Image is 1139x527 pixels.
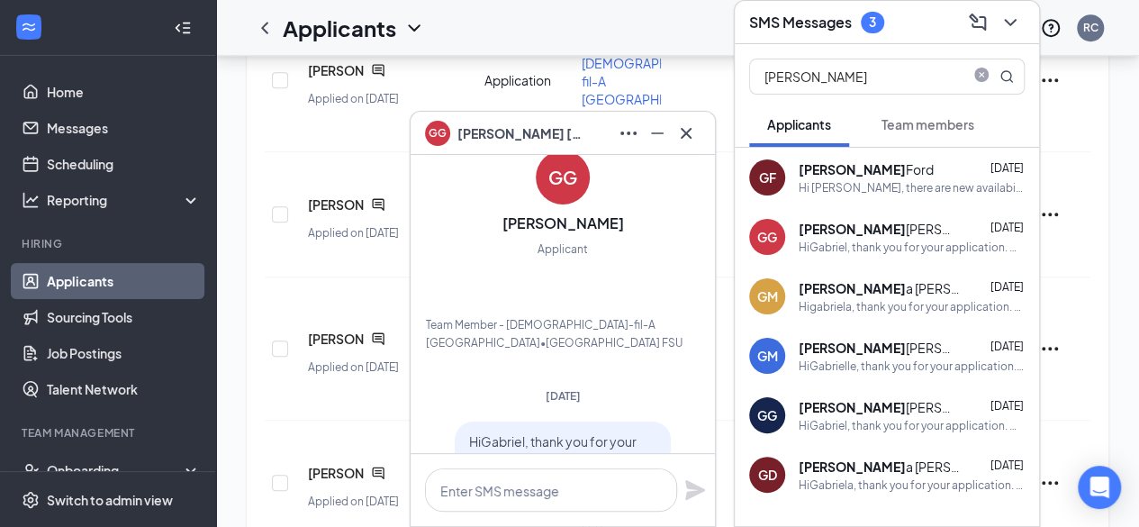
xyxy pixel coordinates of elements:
div: [PERSON_NAME] [799,339,961,357]
a: Applicants [47,263,201,299]
svg: ChevronDown [999,12,1021,33]
span: [PERSON_NAME] [308,464,364,482]
svg: ChatActive [371,63,385,77]
div: HiGabriela, thank you for your application. We have received it and will reach out if it's a good... [799,477,1025,493]
svg: Cross [675,123,697,144]
svg: ChatActive [371,332,385,346]
svg: MagnifyingGlass [999,69,1014,84]
div: HiGabriel, thank you for your application. We have received it and will reach out if it's a good ... [799,418,1025,433]
span: [DATE] [990,340,1024,353]
a: Sourcing Tools [47,299,201,335]
div: GM [757,287,778,305]
button: Minimize [643,119,672,148]
div: Ford [799,160,934,178]
svg: Ellipses [618,123,639,144]
span: Applied on [DATE] [308,92,399,105]
span: close-circle [971,68,992,86]
div: Hi [PERSON_NAME], there are new availabilities for an interview. This is a reminder to schedule y... [799,180,1025,195]
svg: ChatActive [371,466,385,480]
span: Applied on [DATE] [308,360,399,374]
svg: QuestionInfo [1040,17,1062,39]
svg: ChevronLeft [254,17,276,39]
a: Scheduling [47,146,201,182]
a: Home [47,74,201,110]
div: GG [757,406,777,424]
b: [PERSON_NAME] [799,221,906,237]
div: HiGabriel, thank you for your application. We have received it and will reach out if it's a good ... [799,240,1025,255]
div: Switch to admin view [47,491,173,509]
span: [PERSON_NAME] [308,195,364,214]
svg: ComposeMessage [967,12,989,33]
span: [DATE] [546,389,581,403]
a: Messages [47,110,201,146]
h3: SMS Messages [749,13,852,32]
div: Team Member - [DEMOGRAPHIC_DATA]-fil-A [GEOGRAPHIC_DATA] • [GEOGRAPHIC_DATA] FSU [426,316,700,352]
div: RC [1083,20,1098,35]
div: Reporting [47,191,202,209]
svg: Ellipses [1039,472,1061,494]
span: Applied on [DATE] [308,495,399,508]
span: Applied on [DATE] [308,226,399,240]
button: ChevronDown [996,8,1025,37]
svg: Ellipses [1039,338,1061,359]
b: [PERSON_NAME] [799,399,906,415]
svg: Plane [684,479,706,501]
div: GF [759,168,776,186]
div: Higabriela, thank you for your application. We have received it and will reach out if it's a good... [799,299,1025,314]
div: Application [484,71,564,89]
svg: Settings [22,491,40,509]
span: [DATE] [990,399,1024,413]
a: Talent Network [47,371,201,407]
button: Cross [672,119,701,148]
button: Kitchen/Back of House Team Member - [DEMOGRAPHIC_DATA]-fil-A [GEOGRAPHIC_DATA] [582,18,728,108]
div: [PERSON_NAME] [799,220,961,238]
div: GD [758,466,777,484]
button: ComposeMessage [963,8,992,37]
b: [PERSON_NAME] [799,459,906,475]
button: Ellipses [614,119,643,148]
span: [PERSON_NAME] [308,61,364,79]
svg: Ellipses [1039,204,1061,225]
span: [DATE] [990,280,1024,294]
span: [DATE] [990,221,1024,234]
svg: ChevronDown [403,17,425,39]
input: Search applicant [750,59,963,94]
div: [PERSON_NAME] [799,398,961,416]
svg: Ellipses [1039,69,1061,91]
span: Applicants [767,116,831,132]
b: [PERSON_NAME] [799,161,906,177]
span: HiGabriel, thank you for your application. We have received it and will reach out if it's a good ... [469,433,655,522]
a: Job Postings [47,335,201,371]
span: [PERSON_NAME] [308,330,364,348]
div: Open Intercom Messenger [1078,466,1121,509]
svg: Collapse [174,19,192,37]
div: Hiring [22,236,197,251]
div: GM [757,347,778,365]
svg: Analysis [22,191,40,209]
svg: ChatActive [371,197,385,212]
span: [PERSON_NAME] [PERSON_NAME] [457,123,583,143]
div: a [PERSON_NAME] [799,279,961,297]
div: 3 [869,14,876,30]
svg: UserCheck [22,461,40,479]
h3: [PERSON_NAME] [502,214,624,233]
div: Team Management [22,425,197,441]
span: Team members [881,116,974,132]
span: close-circle [971,68,992,82]
div: HiGabrielle, thank you for your application. We have received it and will reach out if it's a goo... [799,359,1025,374]
div: Applicant [538,241,588,259]
b: [PERSON_NAME] [799,280,906,296]
div: a [PERSON_NAME] [799,458,961,476]
div: GG [757,228,777,246]
span: Kitchen/Back of House Team Member - [DEMOGRAPHIC_DATA]-fil-A [GEOGRAPHIC_DATA] [582,19,728,107]
h1: Applicants [283,13,396,43]
span: [DATE] [990,459,1024,472]
svg: WorkstreamLogo [20,18,38,36]
span: [DATE] [990,161,1024,175]
b: [PERSON_NAME] [799,340,906,356]
div: Onboarding [47,461,185,479]
div: GG [548,165,577,190]
svg: Minimize [646,123,668,144]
